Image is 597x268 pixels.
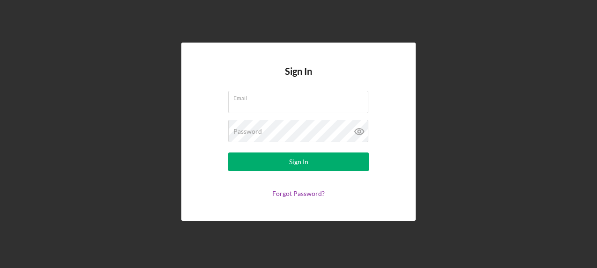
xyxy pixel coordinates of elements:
h4: Sign In [285,66,312,91]
label: Email [233,91,368,101]
a: Forgot Password? [272,189,325,197]
button: Sign In [228,152,369,171]
label: Password [233,128,262,135]
div: Sign In [289,152,308,171]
